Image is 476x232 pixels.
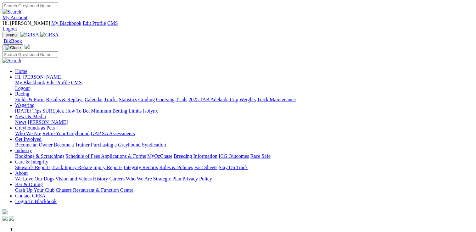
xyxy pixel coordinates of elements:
[54,142,90,147] a: Become a Trainer
[15,182,43,187] a: Bar & Dining
[15,114,46,119] a: News & Media
[188,97,238,102] a: 2025 TAB Adelaide Cup
[109,176,125,181] a: Careers
[3,58,21,64] img: Search
[15,74,64,80] a: Hi, [PERSON_NAME]
[15,187,54,193] a: Cash Up Your Club
[91,142,141,147] a: Purchasing a Greyhound
[3,38,22,44] a: BlkBook
[40,32,59,38] img: GRSA
[119,97,137,102] a: Statistics
[3,51,58,58] input: Search
[47,80,70,85] a: Edit Profile
[250,153,270,159] a: Race Safe
[15,148,32,153] a: Industry
[93,165,122,170] a: Injury Reports
[182,176,212,181] a: Privacy Policy
[3,15,28,20] a: My Account
[15,136,42,142] a: Get Involved
[15,119,473,125] div: News & Media
[15,153,473,159] div: Industry
[15,108,473,114] div: Wagering
[15,86,30,91] a: Logout
[15,119,26,125] a: News
[147,153,172,159] a: MyOzChase
[15,80,473,91] div: Hi, [PERSON_NAME]
[46,97,83,102] a: Results & Replays
[126,176,152,181] a: Who We Are
[5,45,21,50] img: Close
[4,38,22,44] span: BlkBook
[104,97,118,102] a: Tracks
[15,131,473,136] div: Greyhounds as Pets
[15,142,53,147] a: Become an Owner
[257,97,296,102] a: Track Maintenance
[56,187,133,193] a: Chasers Restaurant & Function Centre
[107,20,118,26] a: CMS
[15,165,473,170] div: Care & Integrity
[142,142,166,147] a: Syndication
[174,153,217,159] a: Breeding Information
[15,176,54,181] a: We Love Our Dogs
[159,165,193,170] a: Rules & Policies
[15,142,473,148] div: Get Involved
[239,97,256,102] a: Weights
[3,44,23,51] button: Toggle navigation
[65,153,100,159] a: Schedule of Fees
[55,176,92,181] a: Vision and Values
[42,108,64,113] a: SUREpick
[93,176,108,181] a: History
[9,216,14,221] img: twitter.svg
[15,176,473,182] div: About
[15,165,50,170] a: Stewards Reports
[15,159,48,164] a: Care & Integrity
[65,108,90,113] a: How To Bet
[219,165,248,170] a: Stay On Track
[3,3,58,9] input: Search
[194,165,217,170] a: Fact Sheets
[15,91,29,97] a: Racing
[138,97,155,102] a: Grading
[15,74,63,80] span: Hi, [PERSON_NAME]
[15,97,45,102] a: Fields & Form
[15,193,45,198] a: Contact GRSA
[3,26,17,31] a: Logout
[176,97,187,102] a: Trials
[3,20,473,32] div: My Account
[15,108,41,113] a: [DATE] Tips
[28,119,68,125] a: [PERSON_NAME]
[3,209,8,214] img: logo-grsa-white.png
[51,20,81,26] a: My Blackbook
[85,97,103,102] a: Calendar
[15,125,55,130] a: Greyhounds as Pets
[143,108,158,113] a: Isolynx
[15,97,473,102] div: Racing
[25,44,30,49] img: logo-grsa-white.png
[15,80,45,85] a: My Blackbook
[15,170,28,176] a: About
[15,69,27,74] a: Home
[3,9,21,15] img: Search
[42,131,90,136] a: Retire Your Greyhound
[153,176,181,181] a: Strategic Plan
[6,33,17,37] span: Menu
[219,153,249,159] a: ICG Outcomes
[91,131,135,136] a: GAP SA Assessments
[101,153,146,159] a: Applications & Forms
[20,32,39,38] img: GRSA
[15,131,41,136] a: Who We Are
[3,32,19,38] button: Toggle navigation
[124,165,158,170] a: Integrity Reports
[52,165,92,170] a: Track Injury Rebate
[15,187,473,193] div: Bar & Dining
[15,102,35,108] a: Wagering
[15,153,64,159] a: Bookings & Scratchings
[3,216,8,221] img: facebook.svg
[83,20,106,26] a: Edit Profile
[91,108,142,113] a: Minimum Betting Limits
[3,20,50,26] span: Hi, [PERSON_NAME]
[156,97,175,102] a: Coursing
[71,80,82,85] a: CMS
[15,199,57,204] a: Login To Blackbook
